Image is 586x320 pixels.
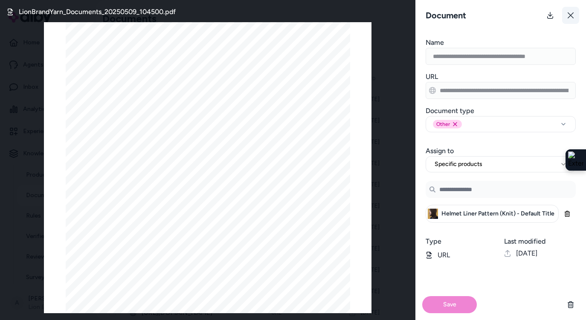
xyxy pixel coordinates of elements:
div: Other [433,120,462,128]
img: Helmet Liner Pattern (Knit) - Default Title [428,209,438,219]
span: Fishermen's [195,128,239,134]
span: Free [168,120,184,127]
p: URL [426,250,497,260]
h3: Document [422,9,470,21]
h3: Last modified [504,236,576,247]
span: Helmet Liner Pattern (Knit) - Default Title [441,209,554,218]
span: Helmet Liner [183,136,230,142]
h3: Type [426,236,497,247]
span: Wool [242,128,261,134]
span: [DATE] [516,248,537,259]
span: Pattern Number: [173,144,217,148]
h3: Name [426,38,576,48]
h3: Document type [426,106,576,116]
span: ® [191,128,193,131]
label: Assign to [426,147,454,155]
span: Specific products [435,160,482,169]
span: Lion Brand [151,128,191,134]
h3: LionBrandYarn_Documents_20250509_104500.pdf [19,7,176,17]
h3: URL [426,72,576,82]
button: OtherRemove other option [426,116,576,132]
button: Remove other option [452,121,458,128]
span: Knitting Pattern [186,120,245,127]
span: 90383AD [219,144,240,148]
